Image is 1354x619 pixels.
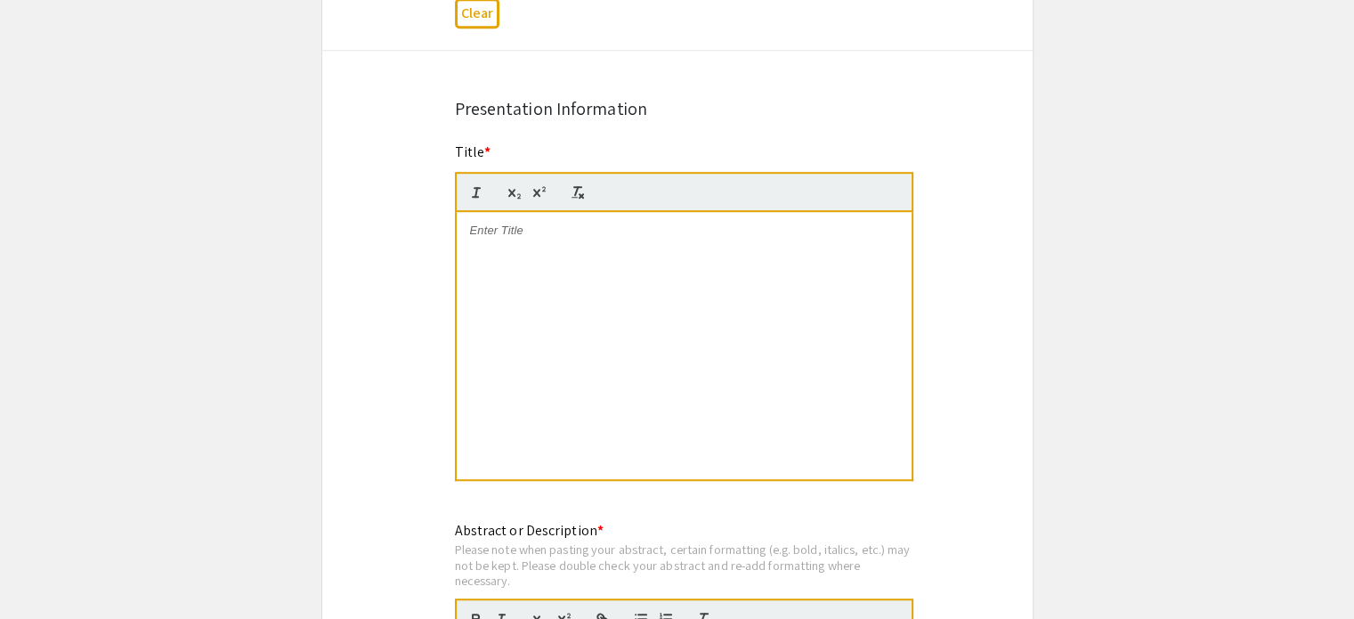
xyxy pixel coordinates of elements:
[455,95,900,122] div: Presentation Information
[455,143,491,161] mat-label: Title
[455,521,604,540] mat-label: Abstract or Description
[13,539,76,606] iframe: Chat
[455,542,913,589] div: Please note when pasting your abstract, certain formatting (e.g. bold, italics, etc.) may not be ...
